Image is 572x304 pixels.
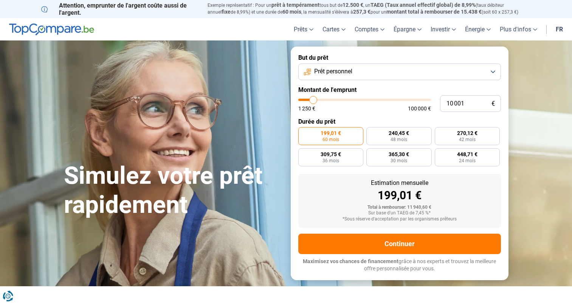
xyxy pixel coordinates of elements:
[304,217,495,222] div: *Sous réserve d'acceptation par les organismes prêteurs
[321,130,341,136] span: 199,01 €
[289,18,318,40] a: Prêts
[322,137,339,142] span: 60 mois
[408,106,431,111] span: 100 000 €
[321,152,341,157] span: 309,75 €
[318,18,350,40] a: Cartes
[304,190,495,201] div: 199,01 €
[491,101,495,107] span: €
[389,130,409,136] span: 240,45 €
[298,64,501,80] button: Prêt personnel
[271,2,319,8] span: prêt à tempérament
[389,18,426,40] a: Épargne
[222,9,231,15] span: fixe
[386,9,482,15] span: montant total à rembourser de 15.438 €
[457,130,477,136] span: 270,12 €
[389,152,409,157] span: 365,30 €
[298,86,501,93] label: Montant de l'emprunt
[298,258,501,273] p: grâce à nos experts et trouvez la meilleure offre personnalisée pour vous.
[460,18,495,40] a: Énergie
[304,211,495,216] div: Sur base d'un TAEG de 7,45 %*
[370,2,476,8] span: TAEG (Taux annuel effectif global) de 8,99%
[495,18,542,40] a: Plus d'infos
[551,18,567,40] a: fr
[350,18,389,40] a: Comptes
[304,180,495,186] div: Estimation mensuelle
[282,9,301,15] span: 60 mois
[459,137,476,142] span: 42 mois
[9,23,94,36] img: TopCompare
[391,137,407,142] span: 48 mois
[298,106,315,111] span: 1 250 €
[208,2,531,16] p: Exemple représentatif : Pour un tous but de , un (taux débiteur annuel de 8,99%) et une durée de ...
[459,158,476,163] span: 24 mois
[298,54,501,61] label: But du prêt
[391,158,407,163] span: 30 mois
[64,161,282,220] h1: Simulez votre prêt rapidement
[343,2,363,8] span: 12.500 €
[322,158,339,163] span: 36 mois
[457,152,477,157] span: 448,71 €
[303,258,398,264] span: Maximisez vos chances de financement
[298,118,501,125] label: Durée du prêt
[353,9,370,15] span: 257,3 €
[304,205,495,210] div: Total à rembourser: 11 940,60 €
[426,18,460,40] a: Investir
[314,67,352,76] span: Prêt personnel
[41,2,198,16] p: Attention, emprunter de l'argent coûte aussi de l'argent.
[298,234,501,254] button: Continuer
